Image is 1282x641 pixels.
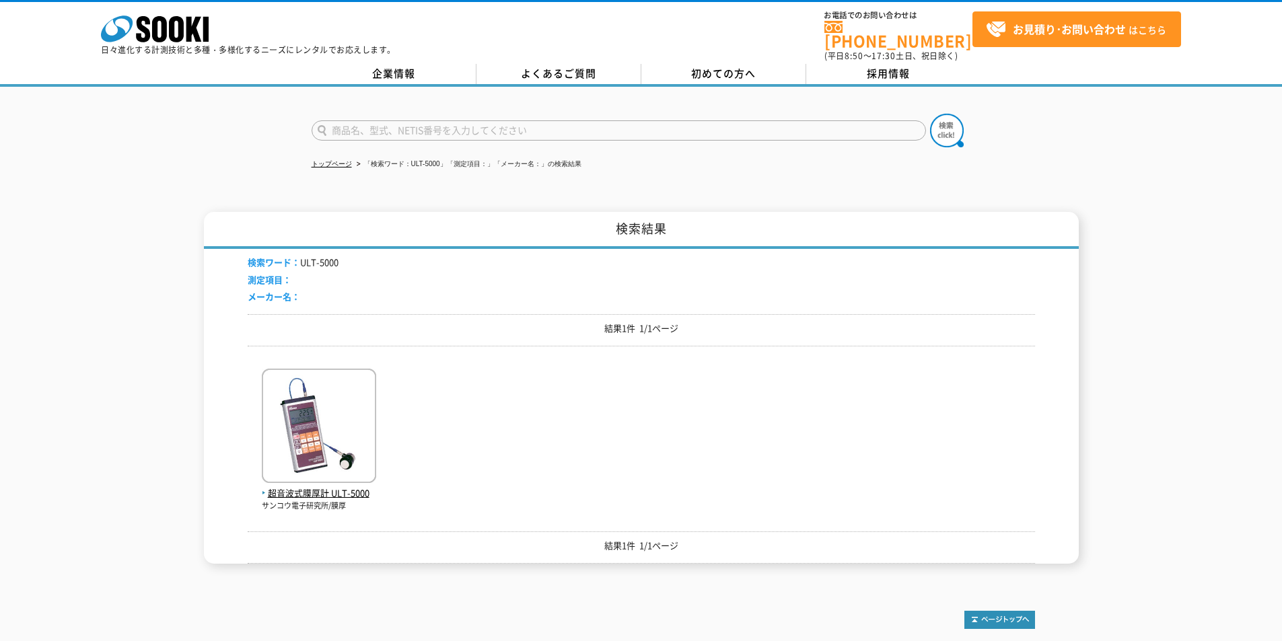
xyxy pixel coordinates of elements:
span: 8:50 [845,50,863,62]
span: 測定項目： [248,273,291,286]
a: 超音波式膜厚計 ULT-5000 [262,472,376,500]
a: 初めての方へ [641,64,806,84]
span: 検索ワード： [248,256,300,268]
p: 日々進化する計測技術と多種・多様化するニーズにレンタルでお応えします。 [101,46,396,54]
p: 結果1件 1/1ページ [248,539,1035,553]
h1: 検索結果 [204,212,1079,249]
a: 採用情報 [806,64,971,84]
a: [PHONE_NUMBER] [824,21,972,48]
img: ULT-5000 [262,369,376,486]
li: ULT-5000 [248,256,339,270]
img: トップページへ [964,611,1035,629]
li: 「検索ワード：ULT-5000」「測定項目：」「メーカー名：」の検索結果 [354,157,581,172]
span: 初めての方へ [691,66,756,81]
a: よくあるご質問 [476,64,641,84]
span: はこちら [986,20,1166,40]
a: お見積り･お問い合わせはこちら [972,11,1181,47]
strong: お見積り･お問い合わせ [1013,21,1126,37]
span: (平日 ～ 土日、祝日除く) [824,50,958,62]
p: 結果1件 1/1ページ [248,322,1035,336]
p: サンコウ電子研究所/膜厚 [262,500,376,512]
a: トップページ [312,160,352,167]
input: 商品名、型式、NETIS番号を入力してください [312,120,926,141]
a: 企業情報 [312,64,476,84]
span: メーカー名： [248,290,300,303]
span: 17:30 [871,50,896,62]
span: 超音波式膜厚計 ULT-5000 [262,486,376,500]
img: btn_search.png [930,114,964,147]
span: お電話でのお問い合わせは [824,11,972,20]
